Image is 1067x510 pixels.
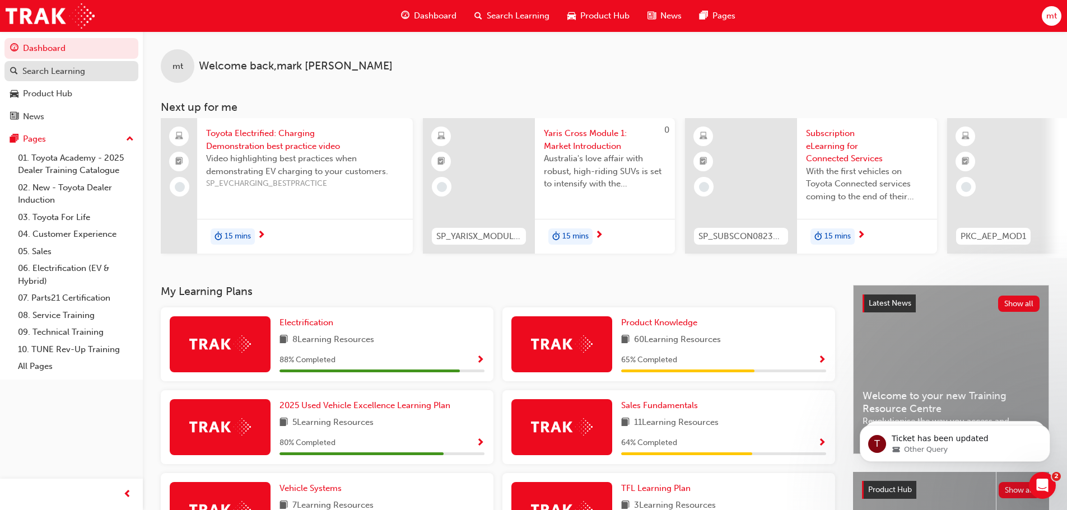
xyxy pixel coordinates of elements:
span: PKC_AEP_MOD1 [961,230,1026,243]
span: mt [1046,10,1057,22]
span: book-icon [621,333,630,347]
span: Latest News [869,298,911,308]
div: Search Learning [22,65,85,78]
a: 04. Customer Experience [13,226,138,243]
a: News [4,106,138,127]
img: Trak [189,335,251,353]
iframe: Intercom notifications message [843,401,1067,480]
span: Show Progress [476,438,484,448]
div: Pages [23,133,46,146]
span: learningRecordVerb_NONE-icon [699,182,709,192]
a: TFL Learning Plan [621,482,695,495]
span: guage-icon [401,9,409,23]
span: book-icon [279,416,288,430]
span: Vehicle Systems [279,483,342,493]
h3: My Learning Plans [161,285,835,298]
span: learningRecordVerb_NONE-icon [175,182,185,192]
a: Product HubShow all [862,481,1040,499]
a: SP_SUBSCON0823_ELSubscription eLearning for Connected ServicesWith the first vehicles on Toyota C... [685,118,937,254]
button: Show Progress [476,436,484,450]
a: All Pages [13,358,138,375]
span: Yaris Cross Module 1: Market Introduction [544,127,666,152]
img: Trak [189,418,251,436]
span: learningResourceType_ELEARNING-icon [962,129,970,144]
a: pages-iconPages [691,4,744,27]
span: learningResourceType_ELEARNING-icon [700,129,707,144]
span: car-icon [10,89,18,99]
span: 15 mins [824,230,851,243]
span: booktick-icon [175,155,183,169]
a: 09. Technical Training [13,324,138,341]
span: booktick-icon [700,155,707,169]
a: Dashboard [4,38,138,59]
span: 2 [1052,472,1061,481]
a: Toyota Electrified: Charging Demonstration best practice videoVideo highlighting best practices w... [161,118,413,254]
span: Search Learning [487,10,549,22]
span: Pages [712,10,735,22]
button: mt [1042,6,1061,26]
div: Product Hub [23,87,72,100]
button: Show Progress [818,353,826,367]
span: next-icon [857,231,865,241]
span: Video highlighting best practices when demonstrating EV charging to your customers. [206,152,404,177]
a: Product Hub [4,83,138,104]
span: Sales Fundamentals [621,400,698,410]
span: booktick-icon [437,155,445,169]
a: Vehicle Systems [279,482,346,495]
span: Show Progress [818,355,826,366]
span: Dashboard [414,10,456,22]
a: news-iconNews [639,4,691,27]
span: booktick-icon [962,155,970,169]
span: 11 Learning Resources [634,416,719,430]
iframe: Intercom live chat [1029,472,1056,499]
a: 2025 Used Vehicle Excellence Learning Plan [279,399,455,412]
a: 02. New - Toyota Dealer Induction [13,179,138,209]
a: Latest NewsShow allWelcome to your new Training Resource CentreRevolutionise the way you access a... [853,285,1049,454]
span: Show Progress [818,438,826,448]
a: 03. Toyota For Life [13,209,138,226]
button: Show Progress [476,353,484,367]
a: car-iconProduct Hub [558,4,639,27]
span: news-icon [647,9,656,23]
button: Show Progress [818,436,826,450]
span: duration-icon [814,230,822,244]
span: mt [173,60,183,73]
a: 08. Service Training [13,307,138,324]
a: Product Knowledge [621,316,702,329]
button: Pages [4,129,138,149]
span: learningRecordVerb_NONE-icon [961,182,971,192]
span: Product Hub [868,485,912,494]
span: book-icon [279,333,288,347]
a: 10. TUNE Rev-Up Training [13,341,138,358]
span: 64 % Completed [621,437,677,450]
span: 15 mins [225,230,251,243]
span: TFL Learning Plan [621,483,691,493]
span: 80 % Completed [279,437,336,450]
span: duration-icon [215,230,222,244]
span: search-icon [10,67,18,77]
div: News [23,110,44,123]
span: search-icon [474,9,482,23]
img: Trak [531,418,593,436]
span: duration-icon [552,230,560,244]
h3: Next up for me [143,101,1067,114]
span: 2025 Used Vehicle Excellence Learning Plan [279,400,450,410]
img: Trak [531,335,593,353]
span: news-icon [10,112,18,122]
button: Show all [999,482,1041,498]
a: 01. Toyota Academy - 2025 Dealer Training Catalogue [13,149,138,179]
span: Welcome to your new Training Resource Centre [863,390,1040,415]
button: DashboardSearch LearningProduct HubNews [4,36,138,129]
span: next-icon [595,231,603,241]
a: 05. Sales [13,243,138,260]
a: Trak [6,3,95,29]
a: guage-iconDashboard [392,4,465,27]
span: Show Progress [476,355,484,366]
span: Product Knowledge [621,317,697,327]
span: SP_YARISX_MODULE_1 [436,230,521,243]
span: learningRecordVerb_NONE-icon [437,182,447,192]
